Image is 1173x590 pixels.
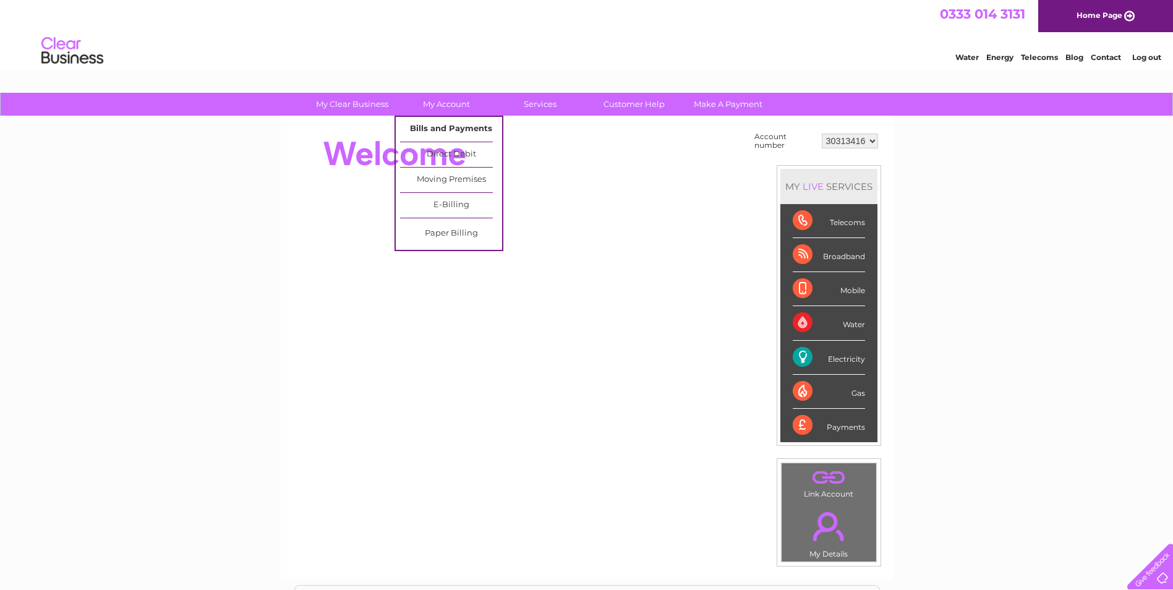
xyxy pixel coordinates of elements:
[400,168,502,192] a: Moving Premises
[800,181,826,192] div: LIVE
[793,341,865,375] div: Electricity
[395,93,497,116] a: My Account
[785,466,873,488] a: .
[301,93,403,116] a: My Clear Business
[793,409,865,442] div: Payments
[793,238,865,272] div: Broadband
[400,193,502,218] a: E-Billing
[41,32,104,70] img: logo.png
[583,93,685,116] a: Customer Help
[295,7,879,60] div: Clear Business is a trading name of Verastar Limited (registered in [GEOGRAPHIC_DATA] No. 3667643...
[751,129,819,153] td: Account number
[940,6,1025,22] a: 0333 014 3131
[400,221,502,246] a: Paper Billing
[1091,53,1121,62] a: Contact
[780,169,877,204] div: MY SERVICES
[400,117,502,142] a: Bills and Payments
[1132,53,1161,62] a: Log out
[955,53,979,62] a: Water
[400,142,502,167] a: Direct Debit
[793,306,865,340] div: Water
[781,502,877,562] td: My Details
[677,93,779,116] a: Make A Payment
[785,505,873,548] a: .
[793,375,865,409] div: Gas
[793,204,865,238] div: Telecoms
[781,463,877,502] td: Link Account
[1021,53,1058,62] a: Telecoms
[1065,53,1083,62] a: Blog
[986,53,1013,62] a: Energy
[793,272,865,306] div: Mobile
[489,93,591,116] a: Services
